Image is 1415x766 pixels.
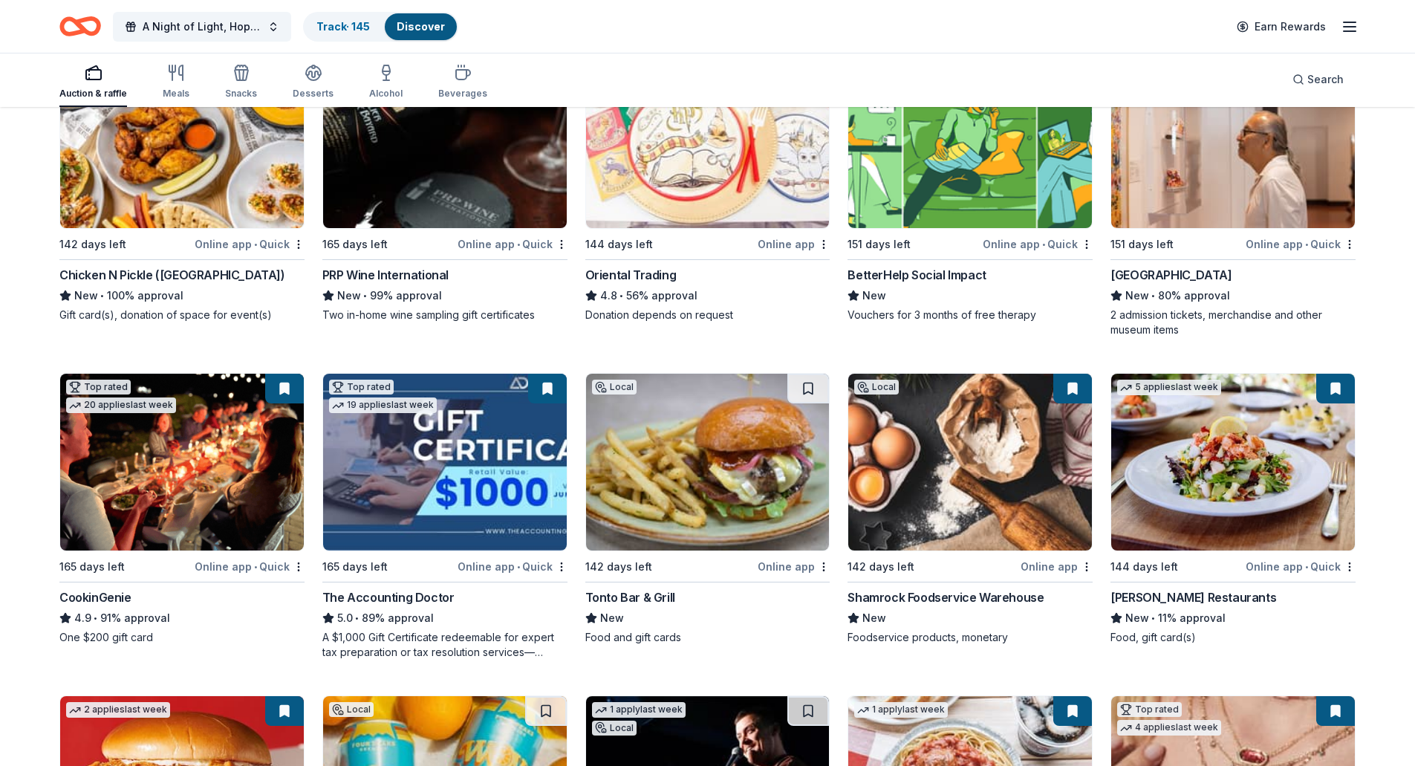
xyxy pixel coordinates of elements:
[225,88,257,100] div: Snacks
[322,373,567,660] a: Image for The Accounting DoctorTop rated19 applieslast week165 days leftOnline app•QuickThe Accou...
[854,702,948,718] div: 1 apply last week
[600,287,617,305] span: 4.8
[322,308,567,322] div: Two in-home wine sampling gift certificates
[59,558,125,576] div: 165 days left
[1110,308,1356,337] div: 2 admission tickets, merchandise and other museum items
[143,18,261,36] span: A Night of Light, Hope, and Legacy Gala 2026
[322,558,388,576] div: 165 days left
[862,609,886,627] span: New
[758,235,830,253] div: Online app
[59,609,305,627] div: 91% approval
[329,702,374,717] div: Local
[59,373,305,645] a: Image for CookinGenieTop rated20 applieslast week165 days leftOnline app•QuickCookinGenie4.9•91% ...
[293,88,334,100] div: Desserts
[848,558,914,576] div: 142 days left
[1111,51,1355,228] img: Image for Heard Museum
[585,558,652,576] div: 142 days left
[592,721,637,736] div: Local
[862,287,886,305] span: New
[323,51,567,228] img: Image for PRP Wine International
[1117,702,1182,717] div: Top rated
[225,58,257,107] button: Snacks
[585,373,830,645] a: Image for Tonto Bar & GrillLocal142 days leftOnline appTonto Bar & GrillNewFood and gift cards
[758,557,830,576] div: Online app
[1110,609,1356,627] div: 11% approval
[1125,609,1149,627] span: New
[983,235,1093,253] div: Online app Quick
[592,380,637,395] div: Local
[848,236,911,253] div: 151 days left
[586,374,830,551] img: Image for Tonto Bar & Grill
[363,290,367,302] span: •
[163,58,189,107] button: Meals
[337,609,353,627] span: 5.0
[59,51,305,322] a: Image for Chicken N Pickle (Glendale)2 applieslast weekLocal142 days leftOnline app•QuickChicken ...
[1111,374,1355,551] img: Image for Cameron Mitchell Restaurants
[585,266,677,284] div: Oriental Trading
[585,308,830,322] div: Donation depends on request
[74,609,91,627] span: 4.9
[1305,238,1308,250] span: •
[60,51,304,228] img: Image for Chicken N Pickle (Glendale)
[322,630,567,660] div: A $1,000 Gift Certificate redeemable for expert tax preparation or tax resolution services—recipi...
[585,630,830,645] div: Food and gift cards
[322,236,388,253] div: 165 days left
[369,58,403,107] button: Alcohol
[355,612,359,624] span: •
[1110,236,1174,253] div: 151 days left
[369,88,403,100] div: Alcohol
[592,702,686,718] div: 1 apply last week
[329,380,394,395] div: Top rated
[59,88,127,100] div: Auction & raffle
[438,58,487,107] button: Beverages
[1117,380,1221,395] div: 5 applies last week
[66,380,131,395] div: Top rated
[517,561,520,573] span: •
[458,557,567,576] div: Online app Quick
[600,609,624,627] span: New
[1281,65,1356,94] button: Search
[848,266,986,284] div: BetterHelp Social Impact
[397,20,445,33] a: Discover
[59,308,305,322] div: Gift card(s), donation of space for event(s)
[848,51,1093,322] a: Image for BetterHelp Social Impact34 applieslast week151 days leftOnline app•QuickBetterHelp Soci...
[848,374,1092,551] img: Image for Shamrock Foodservice Warehouse
[100,290,104,302] span: •
[1110,373,1356,645] a: Image for Cameron Mitchell Restaurants5 applieslast week144 days leftOnline app•Quick[PERSON_NAME...
[1246,235,1356,253] div: Online app Quick
[66,702,170,718] div: 2 applies last week
[585,236,653,253] div: 144 days left
[848,588,1044,606] div: Shamrock Foodservice Warehouse
[113,12,291,42] button: A Night of Light, Hope, and Legacy Gala 2026
[438,88,487,100] div: Beverages
[322,51,567,322] a: Image for PRP Wine International15 applieslast week165 days leftOnline app•QuickPRP Wine Internat...
[74,287,98,305] span: New
[59,58,127,107] button: Auction & raffle
[322,287,567,305] div: 99% approval
[163,88,189,100] div: Meals
[195,235,305,253] div: Online app Quick
[458,235,567,253] div: Online app Quick
[1307,71,1344,88] span: Search
[848,630,1093,645] div: Foodservice products, monetary
[94,612,97,624] span: •
[1042,238,1045,250] span: •
[1228,13,1335,40] a: Earn Rewards
[1110,558,1178,576] div: 144 days left
[848,308,1093,322] div: Vouchers for 3 months of free therapy
[323,374,567,551] img: Image for The Accounting Doctor
[1117,720,1221,736] div: 4 applies last week
[1110,266,1232,284] div: [GEOGRAPHIC_DATA]
[1125,287,1149,305] span: New
[60,374,304,551] img: Image for CookinGenie
[316,20,370,33] a: Track· 145
[1110,287,1356,305] div: 80% approval
[322,588,455,606] div: The Accounting Doctor
[329,397,437,413] div: 19 applies last week
[585,51,830,322] a: Image for Oriental TradingTop rated8 applieslast week144 days leftOnline appOriental Trading4.8•5...
[337,287,361,305] span: New
[303,12,458,42] button: Track· 145Discover
[1021,557,1093,576] div: Online app
[59,588,131,606] div: CookinGenie
[848,373,1093,645] a: Image for Shamrock Foodservice WarehouseLocal142 days leftOnline appShamrock Foodservice Warehous...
